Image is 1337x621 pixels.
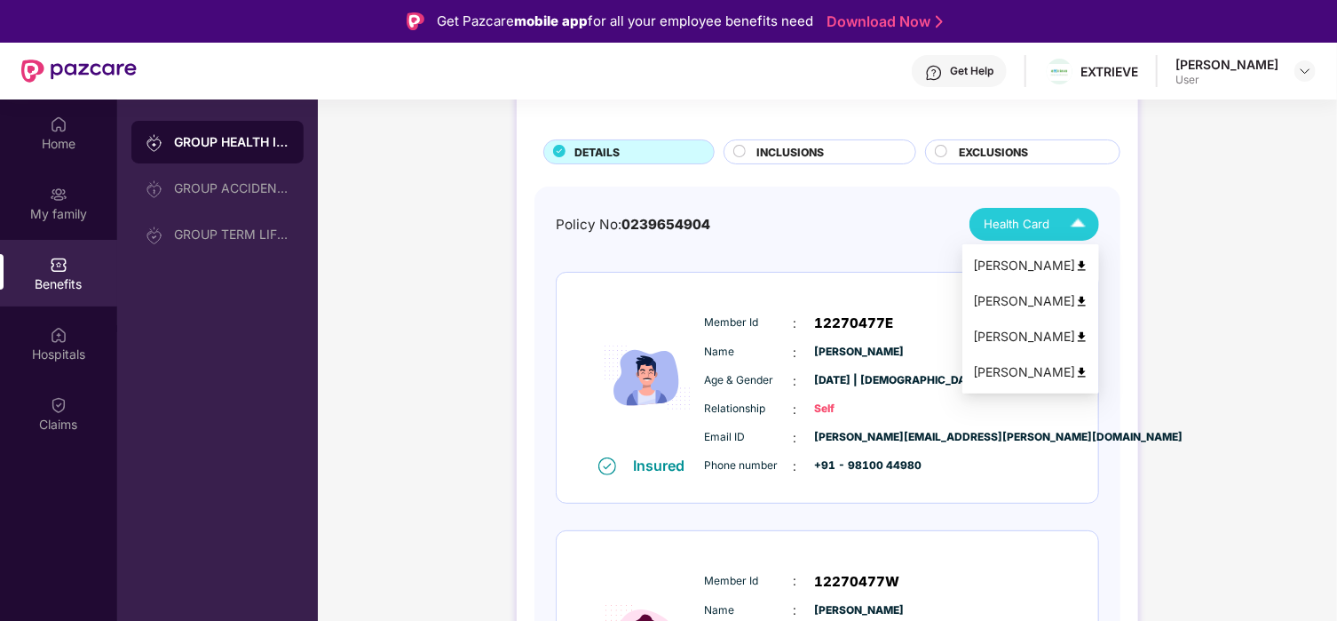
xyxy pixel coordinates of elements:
div: Get Help [950,64,993,78]
span: Relationship [705,401,794,418]
a: Download Now [827,12,937,31]
span: : [794,571,797,591]
span: DETAILS [574,144,620,161]
span: [PERSON_NAME][EMAIL_ADDRESS][PERSON_NAME][DOMAIN_NAME] [815,429,904,446]
span: : [794,314,797,333]
span: : [794,343,797,362]
img: svg+xml;base64,PHN2ZyB4bWxucz0iaHR0cDovL3d3dy53My5vcmcvMjAwMC9zdmciIHdpZHRoPSI0OCIgaGVpZ2h0PSI0OC... [1075,366,1088,379]
img: svg+xml;base64,PHN2ZyBpZD0iSG9zcGl0YWxzIiB4bWxucz0iaHR0cDovL3d3dy53My5vcmcvMjAwMC9zdmciIHdpZHRoPS... [50,326,67,344]
div: Get Pazcare for all your employee benefits need [437,11,813,32]
span: Member Id [705,573,794,590]
span: [PERSON_NAME] [815,344,904,361]
div: [PERSON_NAME] [1175,56,1278,73]
img: svg+xml;base64,PHN2ZyB4bWxucz0iaHR0cDovL3d3dy53My5vcmcvMjAwMC9zdmciIHdpZHRoPSI0OCIgaGVpZ2h0PSI0OC... [1075,295,1088,308]
div: [PERSON_NAME] [973,362,1088,382]
img: svg+xml;base64,PHN2ZyB3aWR0aD0iMjAiIGhlaWdodD0iMjAiIHZpZXdCb3g9IjAgMCAyMCAyMCIgZmlsbD0ibm9uZSIgeG... [146,227,163,244]
div: [PERSON_NAME] [973,256,1088,275]
img: download%20(1).png [1047,64,1072,80]
span: Name [705,602,794,619]
span: : [794,400,797,419]
img: Stroke [936,12,943,31]
span: 0239654904 [621,216,710,233]
img: svg+xml;base64,PHN2ZyBpZD0iSGVscC0zMngzMiIgeG1sbnM9Imh0dHA6Ly93d3cudzMub3JnLzIwMDAvc3ZnIiB3aWR0aD... [925,64,943,82]
img: svg+xml;base64,PHN2ZyB3aWR0aD0iMjAiIGhlaWdodD0iMjAiIHZpZXdCb3g9IjAgMCAyMCAyMCIgZmlsbD0ibm9uZSIgeG... [50,186,67,203]
span: Phone number [705,458,794,474]
img: icon [594,299,700,456]
span: : [794,371,797,391]
img: svg+xml;base64,PHN2ZyB4bWxucz0iaHR0cDovL3d3dy53My5vcmcvMjAwMC9zdmciIHdpZHRoPSIxNiIgaGVpZ2h0PSIxNi... [598,458,616,475]
span: Self [815,401,904,418]
div: EXTRIEVE [1080,63,1138,80]
img: svg+xml;base64,PHN2ZyBpZD0iSG9tZSIgeG1sbnM9Imh0dHA6Ly93d3cudzMub3JnLzIwMDAvc3ZnIiB3aWR0aD0iMjAiIG... [50,115,67,133]
span: Name [705,344,794,361]
button: Health Card [969,208,1099,241]
span: [DATE] | [DEMOGRAPHIC_DATA] [815,372,904,389]
div: Policy No: [556,214,710,235]
span: : [794,457,797,476]
span: Member Id [705,314,794,331]
div: GROUP HEALTH INSURANCE [174,133,289,151]
span: INCLUSIONS [756,144,824,161]
img: svg+xml;base64,PHN2ZyBpZD0iQmVuZWZpdHMiIHhtbG5zPSJodHRwOi8vd3d3LnczLm9yZy8yMDAwL3N2ZyIgd2lkdGg9Ij... [50,256,67,274]
img: svg+xml;base64,PHN2ZyB4bWxucz0iaHR0cDovL3d3dy53My5vcmcvMjAwMC9zdmciIHdpZHRoPSI0OCIgaGVpZ2h0PSI0OC... [1075,330,1088,344]
span: 12270477E [815,313,894,334]
div: [PERSON_NAME] [973,327,1088,346]
span: Health Card [984,215,1049,234]
div: [PERSON_NAME] [973,291,1088,311]
img: svg+xml;base64,PHN2ZyB3aWR0aD0iMjAiIGhlaWdodD0iMjAiIHZpZXdCb3g9IjAgMCAyMCAyMCIgZmlsbD0ibm9uZSIgeG... [146,134,163,152]
div: GROUP ACCIDENTAL INSURANCE [174,181,289,195]
span: 12270477W [815,571,900,593]
span: EXCLUSIONS [959,144,1028,161]
span: Age & Gender [705,372,794,389]
img: svg+xml;base64,PHN2ZyB4bWxucz0iaHR0cDovL3d3dy53My5vcmcvMjAwMC9zdmciIHdpZHRoPSI0OCIgaGVpZ2h0PSI0OC... [1075,259,1088,273]
img: svg+xml;base64,PHN2ZyBpZD0iQ2xhaW0iIHhtbG5zPSJodHRwOi8vd3d3LnczLm9yZy8yMDAwL3N2ZyIgd2lkdGg9IjIwIi... [50,396,67,414]
img: svg+xml;base64,PHN2ZyBpZD0iRHJvcGRvd24tMzJ4MzIiIHhtbG5zPSJodHRwOi8vd3d3LnczLm9yZy8yMDAwL3N2ZyIgd2... [1298,64,1312,78]
img: Logo [407,12,424,30]
div: GROUP TERM LIFE INSURANCE [174,227,289,242]
span: : [794,428,797,448]
span: +91 - 98100 44980 [815,458,904,474]
div: Insured [634,457,696,474]
strong: mobile app [514,12,588,29]
img: Icuh8uwCUCF+XjCZyLQsAKiDCM9HiE6CMYmKQaPGkZKaA32CAAACiQcFBJY0IsAAAAASUVORK5CYII= [1063,209,1094,240]
span: : [794,601,797,620]
img: New Pazcare Logo [21,60,137,83]
img: svg+xml;base64,PHN2ZyB3aWR0aD0iMjAiIGhlaWdodD0iMjAiIHZpZXdCb3g9IjAgMCAyMCAyMCIgZmlsbD0ibm9uZSIgeG... [146,180,163,198]
span: Email ID [705,429,794,446]
span: [PERSON_NAME] [815,602,904,619]
div: User [1175,73,1278,87]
